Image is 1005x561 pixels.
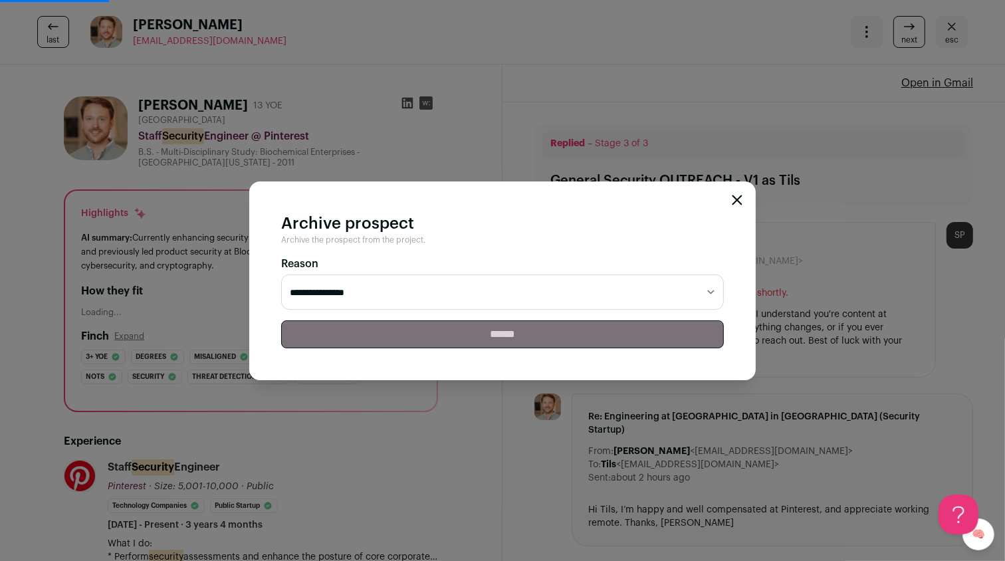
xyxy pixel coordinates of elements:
[962,518,994,550] a: 🧠
[939,495,978,534] iframe: Help Scout Beacon - Open
[281,235,425,245] span: Archive the prospect from the project.
[281,256,724,272] label: Reason
[281,213,724,235] h2: Archive prospect
[732,195,742,205] button: Close modal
